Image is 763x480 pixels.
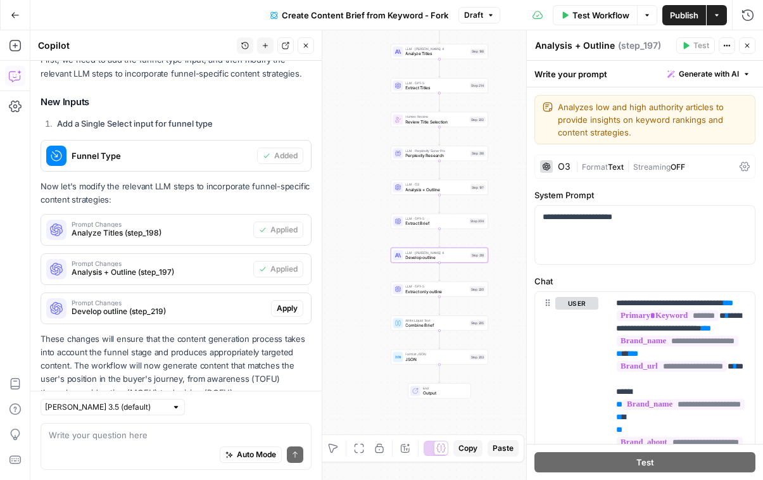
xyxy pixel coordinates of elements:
[41,180,312,206] p: Now let's modify the relevant LLM steps to incorporate funnel-specific content strategies:
[608,162,624,172] span: Text
[405,318,467,323] span: Write Liquid Text
[470,117,486,122] div: Step 202
[633,162,671,172] span: Streaming
[439,331,441,349] g: Edge from step_205 to step_203
[470,354,486,360] div: Step 203
[534,275,755,287] label: Chat
[274,150,298,161] span: Added
[45,401,167,414] input: Claude Sonnet 3.5 (default)
[423,386,465,391] span: End
[391,214,488,229] div: LLM · GPT-5Extract BriefStep 204
[470,49,486,54] div: Step 198
[439,59,441,77] g: Edge from step_198 to step_214
[493,443,514,454] span: Paste
[470,320,486,326] div: Step 205
[693,40,709,51] span: Test
[470,83,485,89] div: Step 214
[405,186,467,193] span: Analysis + Outline
[670,9,698,22] span: Publish
[671,162,685,172] span: OFF
[277,303,298,314] span: Apply
[535,39,615,52] textarea: Analysis + Outline
[405,284,467,289] span: LLM · GPT-5
[423,390,465,396] span: Output
[72,267,248,278] span: Analysis + Outline (step_197)
[662,5,706,25] button: Publish
[405,85,467,91] span: Extract Titles
[439,229,441,247] g: Edge from step_204 to step_219
[405,351,467,357] span: Format JSON
[405,80,467,85] span: LLM · GPT-5
[391,315,488,331] div: Write Liquid TextCombine BriefStep 205
[405,220,467,227] span: Extract Brief
[405,216,467,221] span: LLM · GPT-5
[405,46,467,51] span: LLM · [PERSON_NAME] 4
[405,182,467,187] span: LLM · O3
[439,161,441,179] g: Edge from step_218 to step_197
[257,148,303,164] button: Added
[72,149,252,162] span: Funnel Type
[534,189,755,201] label: System Prompt
[405,51,467,57] span: Analyze Titles
[470,286,486,292] div: Step 220
[555,297,598,310] button: user
[405,118,467,125] span: Review Title Selection
[38,39,233,52] div: Copilot
[391,78,488,93] div: LLM · GPT-5Extract TitlesStep 214
[439,365,441,383] g: Edge from step_203 to end
[72,221,248,227] span: Prompt Changes
[72,227,248,239] span: Analyze Titles (step_198)
[253,261,303,277] button: Applied
[391,383,488,398] div: EndOutput
[391,112,488,127] div: Human ReviewReview Title SelectionStep 202
[72,300,266,306] span: Prompt Changes
[391,146,488,161] div: LLM · Perplexity Sonar ProPerplexity ResearchStep 218
[439,25,441,44] g: Edge from step_212 to step_198
[41,53,312,80] p: First, we need to add the funnel type input, and then modify the relevant LLM steps to incorporat...
[405,322,467,329] span: Combine Brief
[558,101,747,139] textarea: Analyzes low and high authority articles to provide insights on keyword rankings and content stra...
[391,44,488,60] div: LLM · [PERSON_NAME] 4Analyze TitlesStep 198
[270,224,298,236] span: Applied
[553,5,637,25] button: Test Workflow
[405,356,467,362] span: JSON
[391,248,488,263] div: LLM · [PERSON_NAME] 4Develop outlineStep 219
[464,9,483,21] span: Draft
[439,195,441,213] g: Edge from step_197 to step_204
[488,440,519,457] button: Paste
[41,332,312,400] p: These changes will ensure that the content generation process takes into account the funnel stage...
[470,253,486,258] div: Step 219
[676,37,715,54] button: Test
[679,68,739,80] span: Generate with AI
[391,350,488,365] div: Format JSONJSONStep 203
[458,7,500,23] button: Draft
[527,61,763,87] div: Write your prompt
[72,260,248,267] span: Prompt Changes
[662,66,755,82] button: Generate with AI
[439,93,441,111] g: Edge from step_214 to step_202
[282,9,448,22] span: Create Content Brief from Keyword - Fork
[576,160,582,172] span: |
[439,263,441,281] g: Edge from step_219 to step_220
[558,162,571,171] div: O3
[458,443,477,454] span: Copy
[253,222,303,238] button: Applied
[439,127,441,146] g: Edge from step_202 to step_218
[469,218,485,224] div: Step 204
[405,255,467,261] span: Develop outline
[220,446,282,463] button: Auto Mode
[405,250,467,255] span: LLM · [PERSON_NAME] 4
[263,5,456,25] button: Create Content Brief from Keyword - Fork
[439,296,441,315] g: Edge from step_220 to step_205
[271,300,303,317] button: Apply
[405,153,467,159] span: Perplexity Research
[624,160,633,172] span: |
[453,440,482,457] button: Copy
[470,151,486,156] div: Step 218
[57,118,213,129] strong: Add a Single Select input for funnel type
[618,39,661,52] span: ( step_197 )
[572,9,629,22] span: Test Workflow
[41,94,312,110] h3: New Inputs
[405,288,467,294] span: Extract only outline
[405,148,467,153] span: LLM · Perplexity Sonar Pro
